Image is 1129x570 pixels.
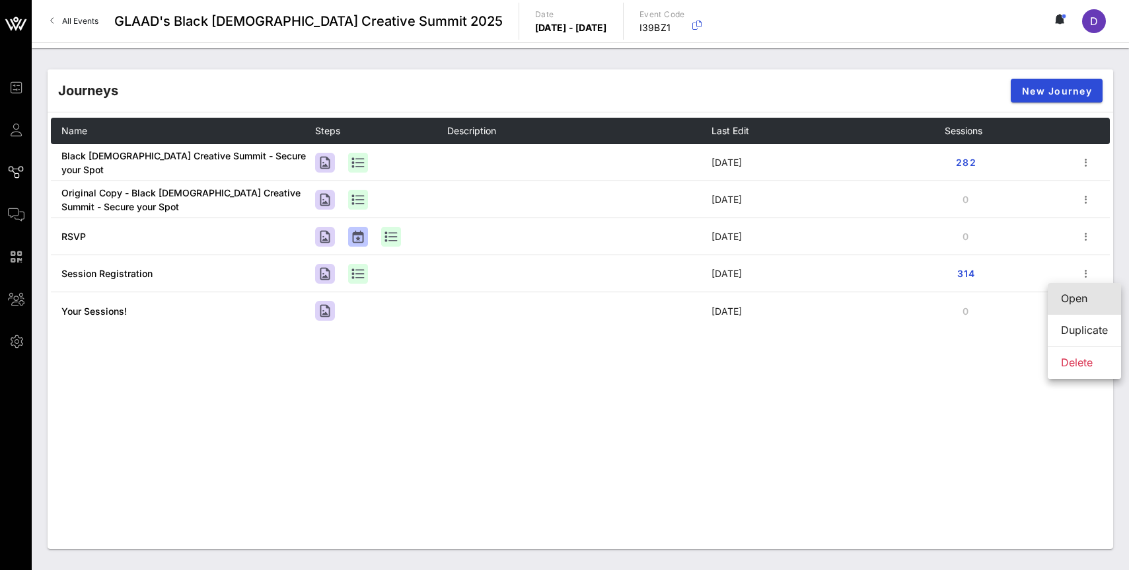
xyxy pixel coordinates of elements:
span: [DATE] [711,231,742,242]
div: D [1082,9,1106,33]
div: Duplicate [1061,324,1108,337]
th: Steps [315,118,447,144]
span: [DATE] [711,268,742,279]
th: Sessions: Not sorted. Activate to sort ascending. [945,118,1077,144]
a: Black [DEMOGRAPHIC_DATA] Creative Summit - Secure your Spot [61,150,306,175]
th: Name: Not sorted. Activate to sort ascending. [51,118,315,144]
a: RSVP [61,231,86,242]
span: [DATE] [711,194,742,205]
span: Name [61,125,87,136]
div: Delete [1061,356,1108,369]
span: All Events [62,16,98,26]
div: Open [1061,292,1108,305]
button: 282 [945,151,987,175]
div: Journeys [58,81,118,101]
span: 282 [955,157,976,168]
span: [DATE] [711,157,742,168]
a: Original Copy - Black [DEMOGRAPHIC_DATA] Creative Summit - Secure your Spot [61,187,301,212]
span: [DATE] [711,305,742,317]
span: Description [447,125,496,136]
p: Event Code [639,8,685,21]
th: Description: Not sorted. Activate to sort ascending. [447,118,711,144]
a: Your Sessions! [61,305,127,317]
span: Last Edit [711,125,749,136]
span: New Journey [1021,85,1092,97]
span: D [1090,15,1098,28]
th: Last Edit: Not sorted. Activate to sort ascending. [711,118,945,144]
span: 314 [955,268,976,279]
a: All Events [42,11,106,32]
p: Date [535,8,607,21]
span: Sessions [945,125,982,136]
button: New Journey [1011,79,1103,102]
span: GLAAD's Black [DEMOGRAPHIC_DATA] Creative Summit 2025 [114,11,503,31]
button: 314 [945,262,987,286]
p: I39BZ1 [639,21,685,34]
span: Steps [315,125,340,136]
a: Session Registration [61,268,153,279]
p: [DATE] - [DATE] [535,21,607,34]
